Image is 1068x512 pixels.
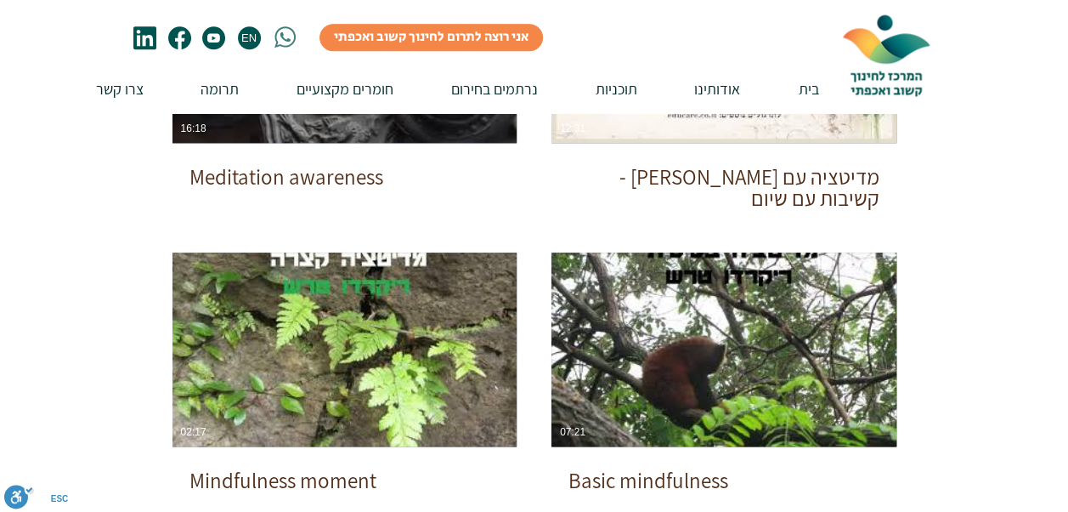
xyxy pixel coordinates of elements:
p: צרו קשר [88,65,152,113]
a: תרומה [156,65,251,113]
p: חומרים מקצועיים [288,65,402,113]
div: 02:17 [181,426,206,438]
a: נרתמים בחירום [406,65,551,113]
div: 12:31 [560,122,585,134]
a: תוכניות [551,65,650,113]
a: בית [753,65,832,113]
p: תרומה [192,65,247,113]
a: חומרים מקצועיים [251,65,406,113]
button: Mindfulness moment [172,447,517,492]
div: 07:21 [560,426,585,438]
p: תוכניות [587,65,646,113]
p: אודותינו [686,65,749,113]
svg: פייסבוק [168,26,191,49]
svg: youtube [202,26,225,49]
a: צרו קשר [52,65,156,113]
nav: אתר [52,65,832,113]
span: אני רוצה לתרום לחינוך קשוב ואכפתי [334,28,528,47]
button: Meditation awareness [172,143,517,189]
p: נרתמים בחירום [443,65,546,113]
button: Basic mindfulness [551,447,896,492]
p: בית [790,65,828,113]
button: מדיטציה עם [PERSON_NAME] - קשיבות עם שיום [551,143,896,210]
a: EN [238,26,261,49]
h3: מדיטציה עם [PERSON_NAME] - קשיבות עם שיום [568,163,879,210]
iframe: Wix Chat [834,439,1068,512]
span: EN [239,31,258,44]
h3: Mindfulness moment [189,467,376,492]
a: אודותינו [650,65,753,113]
svg: whatsapp [274,26,296,48]
a: אני רוצה לתרום לחינוך קשוב ואכפתי [319,24,543,51]
h3: Basic mindfulness [568,467,728,492]
div: 16:18 [181,122,206,134]
h3: Meditation awareness [189,163,383,189]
